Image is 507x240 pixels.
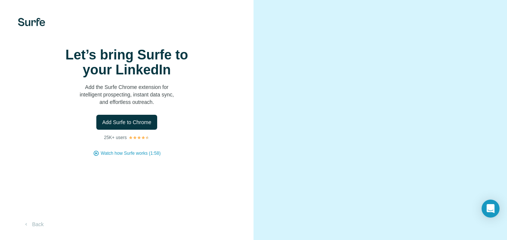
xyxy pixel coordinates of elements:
button: Watch how Surfe works (1:58) [101,150,161,157]
img: Rating Stars [128,135,150,140]
button: Add Surfe to Chrome [96,115,158,130]
p: 25K+ users [104,134,127,141]
p: Add the Surfe Chrome extension for intelligent prospecting, instant data sync, and effortless out... [52,83,202,106]
div: Open Intercom Messenger [482,200,500,218]
h1: Let’s bring Surfe to your LinkedIn [52,47,202,77]
button: Back [18,218,49,231]
span: Add Surfe to Chrome [102,119,152,126]
img: Surfe's logo [18,18,45,26]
